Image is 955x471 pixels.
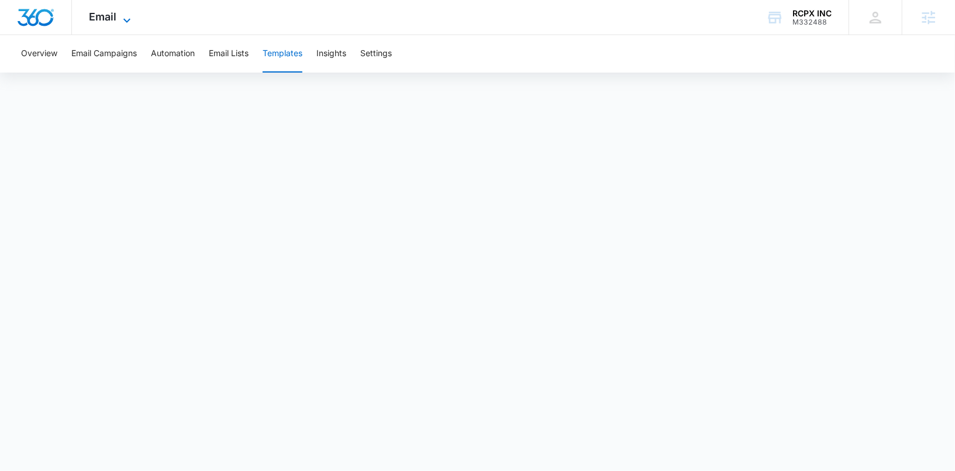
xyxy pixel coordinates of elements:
[316,35,346,73] button: Insights
[263,35,302,73] button: Templates
[792,9,832,18] div: account name
[151,35,195,73] button: Automation
[360,35,392,73] button: Settings
[792,18,832,26] div: account id
[21,35,57,73] button: Overview
[71,35,137,73] button: Email Campaigns
[209,35,249,73] button: Email Lists
[89,11,117,23] span: Email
